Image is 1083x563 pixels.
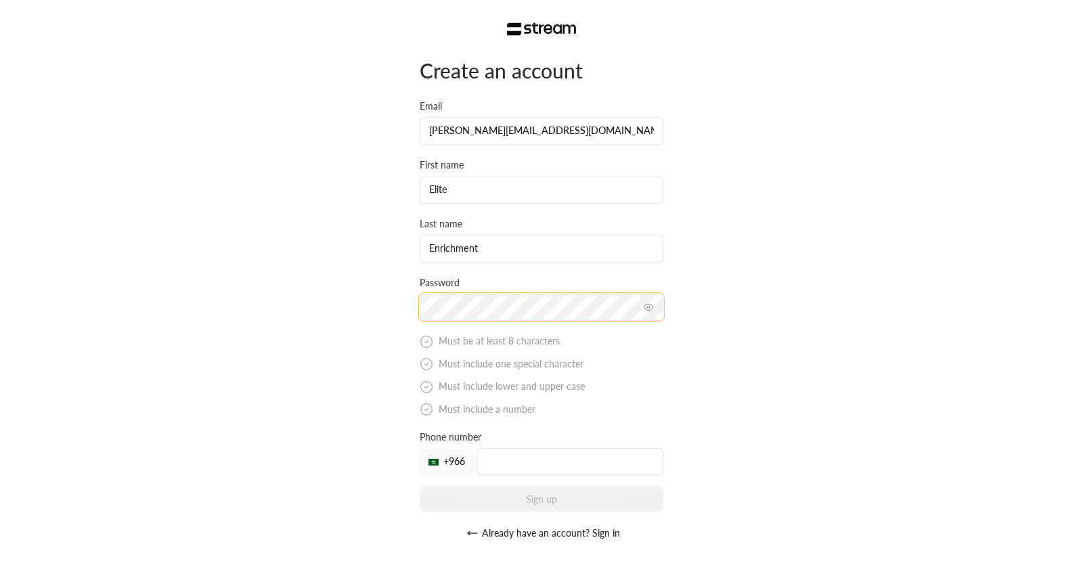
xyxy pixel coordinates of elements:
[638,296,659,318] button: toggle password visibility
[420,217,462,231] label: Last name
[420,380,663,394] div: Must include lower and upper case
[420,334,663,348] div: Must be at least 8 characters
[420,58,663,83] div: Create an account
[420,448,474,475] div: +966
[420,276,460,290] label: Password
[420,158,464,172] label: First name
[420,520,663,547] button: Already have an account? Sign in
[420,357,663,371] div: Must include one special character
[420,403,663,417] div: Must include a number
[507,22,577,36] img: Stream Logo
[420,99,442,113] label: Email
[420,430,481,444] label: Phone number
